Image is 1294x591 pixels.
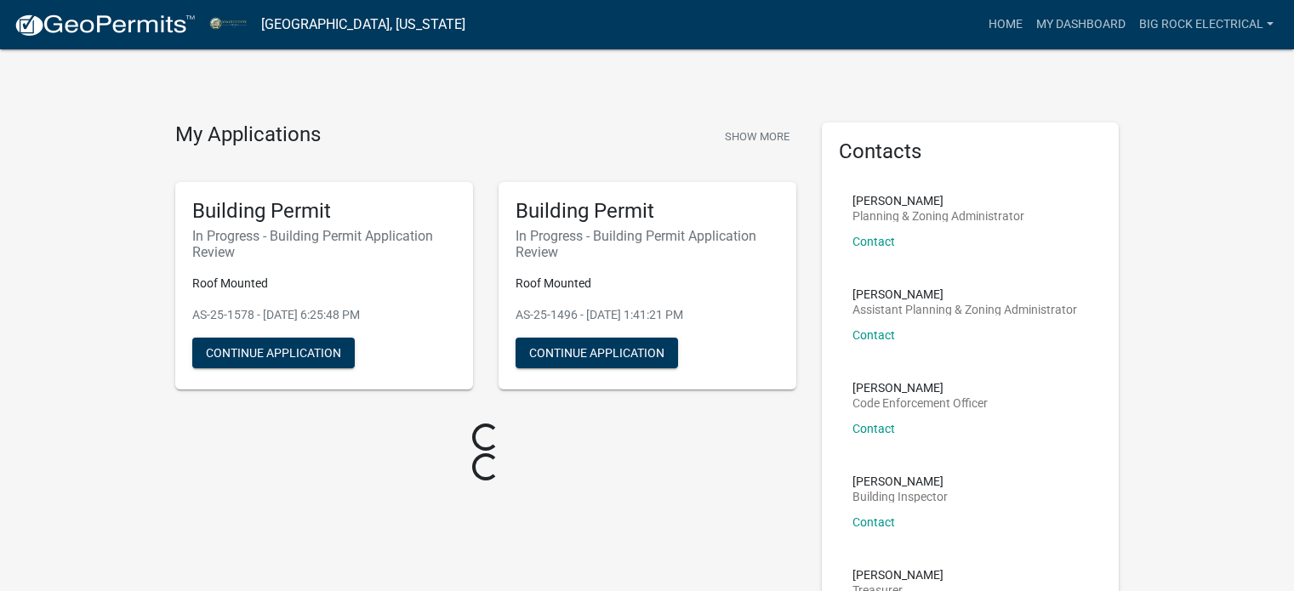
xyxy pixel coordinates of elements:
button: Show More [718,122,796,151]
p: [PERSON_NAME] [852,195,1024,207]
img: Miami County, Indiana [209,13,248,36]
p: Roof Mounted [192,275,456,293]
h5: Building Permit [192,199,456,224]
h5: Contacts [839,139,1103,164]
p: AS-25-1578 - [DATE] 6:25:48 PM [192,306,456,324]
h5: Building Permit [516,199,779,224]
a: Contact [852,515,895,529]
p: Roof Mounted [516,275,779,293]
p: Building Inspector [852,491,948,503]
p: Planning & Zoning Administrator [852,210,1024,222]
a: Contact [852,422,895,435]
a: Home [982,9,1029,41]
p: [PERSON_NAME] [852,569,943,581]
p: Code Enforcement Officer [852,397,988,409]
button: Continue Application [192,338,355,368]
h6: In Progress - Building Permit Application Review [192,228,456,260]
h6: In Progress - Building Permit Application Review [516,228,779,260]
p: [PERSON_NAME] [852,475,948,487]
a: [GEOGRAPHIC_DATA], [US_STATE] [261,10,465,39]
a: Contact [852,328,895,342]
a: My Dashboard [1029,9,1132,41]
h4: My Applications [175,122,321,148]
p: AS-25-1496 - [DATE] 1:41:21 PM [516,306,779,324]
p: Assistant Planning & Zoning Administrator [852,304,1077,315]
p: [PERSON_NAME] [852,382,988,394]
a: Contact [852,235,895,248]
a: Big Rock Electrical [1132,9,1280,41]
p: [PERSON_NAME] [852,288,1077,300]
button: Continue Application [516,338,678,368]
